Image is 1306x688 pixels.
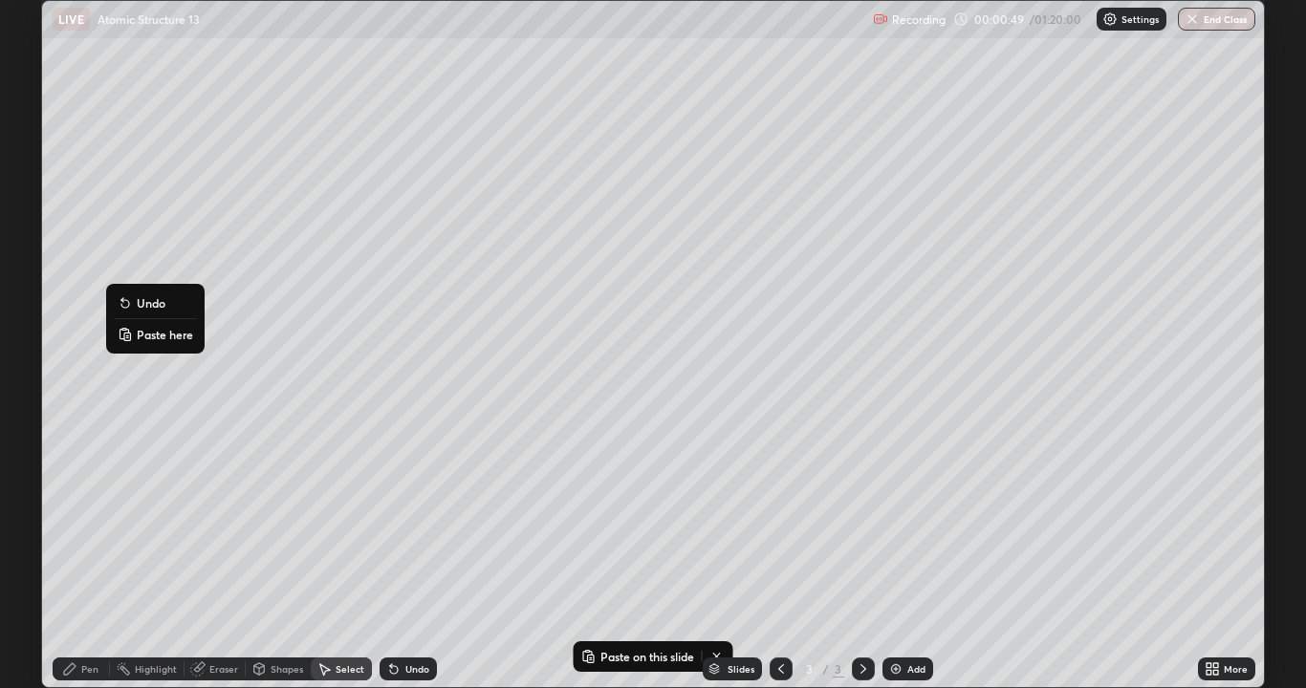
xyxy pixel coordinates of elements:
[577,645,698,668] button: Paste on this slide
[892,12,946,27] p: Recording
[137,295,165,311] p: Undo
[1102,11,1118,27] img: class-settings-icons
[114,291,197,314] button: Undo
[600,649,694,664] p: Paste on this slide
[823,663,829,675] div: /
[833,660,844,677] div: 3
[58,11,84,27] p: LIVE
[209,664,238,674] div: Eraser
[728,664,754,674] div: Slides
[1178,8,1255,31] button: End Class
[271,664,303,674] div: Shapes
[907,664,925,674] div: Add
[81,664,98,674] div: Pen
[800,663,819,675] div: 3
[873,11,888,27] img: recording.375f2c34.svg
[98,11,200,27] p: Atomic Structure 13
[1121,14,1159,24] p: Settings
[888,661,903,677] img: add-slide-button
[336,664,364,674] div: Select
[1224,664,1248,674] div: More
[114,323,197,346] button: Paste here
[135,664,177,674] div: Highlight
[137,327,193,342] p: Paste here
[405,664,429,674] div: Undo
[1185,11,1200,27] img: end-class-cross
